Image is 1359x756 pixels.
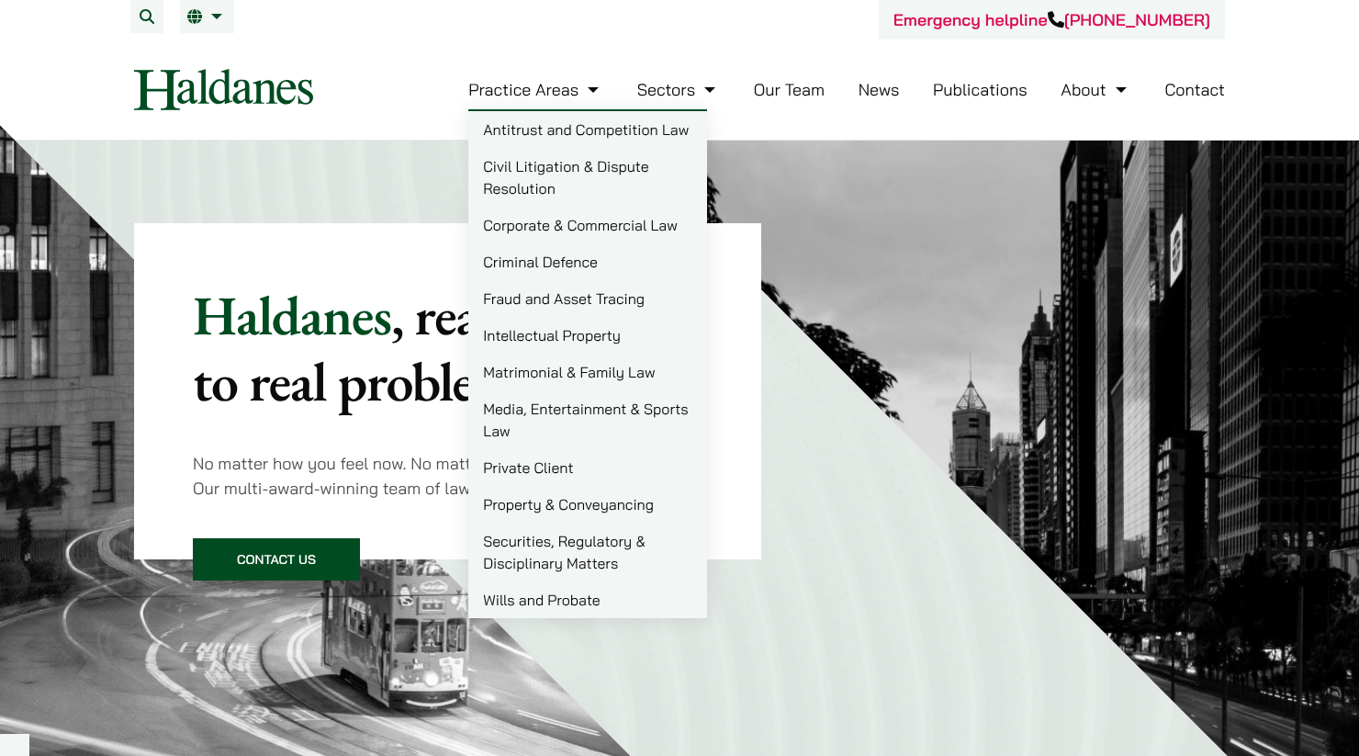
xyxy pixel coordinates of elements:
[754,79,825,100] a: Our Team
[859,79,900,100] a: News
[468,581,707,618] a: Wills and Probate
[468,523,707,581] a: Securities, Regulatory & Disciplinary Matters
[193,279,696,417] mark: , real solutions to real problems
[468,317,707,354] a: Intellectual Property
[187,9,227,24] a: EN
[468,148,707,207] a: Civil Litigation & Dispute Resolution
[193,538,360,581] a: Contact Us
[1164,79,1225,100] a: Contact
[893,9,1210,30] a: Emergency helpline[PHONE_NUMBER]
[193,451,702,501] p: No matter how you feel now. No matter what your legal problem is. Our multi-award-winning team of...
[193,282,702,414] p: Haldanes
[933,79,1028,100] a: Publications
[637,79,720,100] a: Sectors
[468,280,707,317] a: Fraud and Asset Tracing
[468,354,707,390] a: Matrimonial & Family Law
[468,79,603,100] a: Practice Areas
[1061,79,1130,100] a: About
[468,390,707,449] a: Media, Entertainment & Sports Law
[468,207,707,243] a: Corporate & Commercial Law
[468,243,707,280] a: Criminal Defence
[468,449,707,486] a: Private Client
[468,111,707,148] a: Antitrust and Competition Law
[134,69,313,110] img: Logo of Haldanes
[468,486,707,523] a: Property & Conveyancing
